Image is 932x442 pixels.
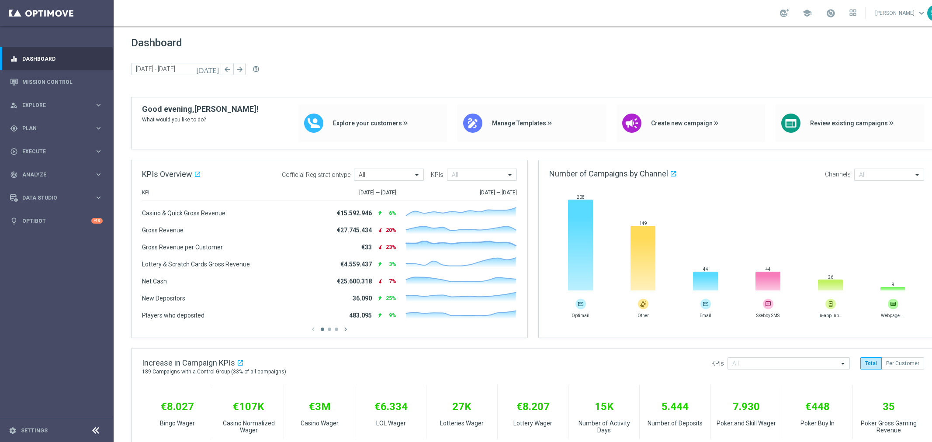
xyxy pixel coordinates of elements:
button: lightbulb Optibot +10 [10,218,103,224]
a: [PERSON_NAME]keyboard_arrow_down [874,7,927,20]
div: Explore [10,101,94,109]
div: Analyze [10,171,94,179]
span: keyboard_arrow_down [917,8,926,18]
i: track_changes [10,171,18,179]
span: Explore [22,103,94,108]
button: Mission Control [10,79,103,86]
i: keyboard_arrow_right [94,101,103,109]
button: Data Studio keyboard_arrow_right [10,194,103,201]
span: Data Studio [22,195,94,200]
div: +10 [91,218,103,224]
span: Analyze [22,172,94,177]
a: Settings [21,428,48,433]
a: Mission Control [22,70,103,93]
a: Dashboard [22,47,103,70]
i: equalizer [10,55,18,63]
span: Plan [22,126,94,131]
i: keyboard_arrow_right [94,193,103,202]
button: track_changes Analyze keyboard_arrow_right [10,171,103,178]
span: Execute [22,149,94,154]
div: Optibot [10,209,103,232]
div: Data Studio [10,194,94,202]
div: Dashboard [10,47,103,70]
i: keyboard_arrow_right [94,170,103,179]
i: lightbulb [10,217,18,225]
i: person_search [10,101,18,109]
a: Optibot [22,209,91,232]
i: keyboard_arrow_right [94,147,103,155]
button: person_search Explore keyboard_arrow_right [10,102,103,109]
div: Execute [10,148,94,155]
i: gps_fixed [10,124,18,132]
button: play_circle_outline Execute keyboard_arrow_right [10,148,103,155]
span: school [802,8,812,18]
div: Mission Control [10,70,103,93]
i: play_circle_outline [10,148,18,155]
button: equalizer Dashboard [10,55,103,62]
div: Plan [10,124,94,132]
i: settings [9,427,17,435]
i: keyboard_arrow_right [94,124,103,132]
button: gps_fixed Plan keyboard_arrow_right [10,125,103,132]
